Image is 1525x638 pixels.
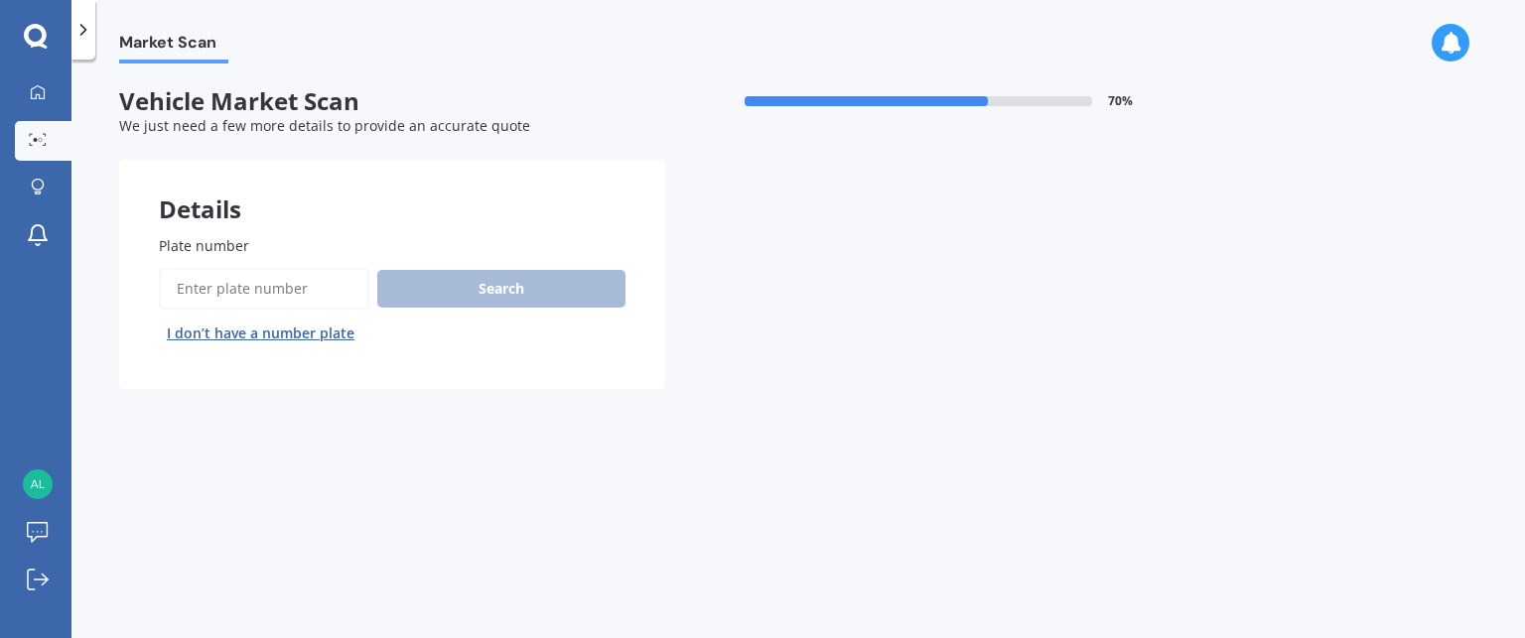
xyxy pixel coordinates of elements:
span: 70 % [1108,94,1133,108]
span: We just need a few more details to provide an accurate quote [119,116,530,135]
span: Plate number [159,236,249,255]
input: Enter plate number [159,268,369,310]
div: Details [119,160,665,219]
img: 34f1f17deaf366be047c177720febbb9 [23,469,53,499]
span: Vehicle Market Scan [119,87,665,116]
span: Market Scan [119,33,228,60]
button: I don’t have a number plate [159,318,362,349]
